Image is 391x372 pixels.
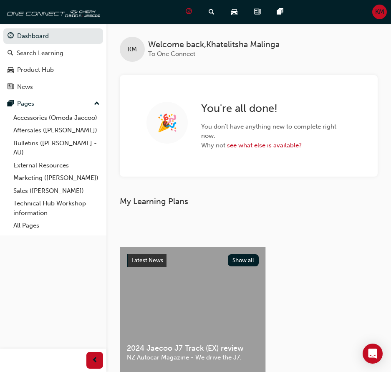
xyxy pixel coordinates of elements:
a: Technical Hub Workshop information [10,197,103,219]
a: All Pages [10,219,103,232]
span: 🎉 [157,118,178,128]
span: news-icon [254,7,260,17]
span: guage-icon [8,33,14,40]
span: To One Connect [148,50,195,58]
button: DashboardSearch LearningProduct HubNews [3,27,103,96]
a: Search Learning [3,46,103,61]
a: Product Hub [3,62,103,78]
h2: You're all done! [201,102,351,115]
span: 2024 Jaecoo J7 Track (EX) review [127,344,259,353]
span: prev-icon [92,355,98,366]
span: pages-icon [277,7,283,17]
span: search-icon [209,7,214,17]
a: pages-icon [270,3,293,20]
button: Show all [228,254,259,266]
button: KM [372,5,387,19]
span: guage-icon [186,7,192,17]
a: car-icon [225,3,247,20]
a: Bulletins ([PERSON_NAME] - AU) [10,137,103,159]
a: see what else is available? [227,142,302,149]
a: External Resources [10,159,103,172]
div: Product Hub [17,65,54,75]
span: NZ Autocar Magazine - We drive the J7. [127,353,259,362]
a: Latest NewsShow all [127,254,259,267]
a: Marketing ([PERSON_NAME]) [10,172,103,185]
span: KM [375,7,384,17]
a: News [3,79,103,95]
div: Search Learning [17,48,63,58]
a: Sales ([PERSON_NAME]) [10,185,103,197]
a: news-icon [247,3,270,20]
span: Why not [201,141,351,150]
span: news-icon [8,84,14,91]
span: search-icon [8,50,13,57]
a: search-icon [202,3,225,20]
span: up-icon [94,99,100,109]
span: You don't have anything new to complete right now. [201,122,351,141]
span: Welcome back , Khatelitsha Malinga [148,40,280,50]
a: Dashboard [3,28,103,44]
button: Pages [3,96,103,111]
span: pages-icon [8,100,14,108]
span: Latest News [131,257,163,264]
div: Pages [17,99,34,109]
h3: My Learning Plans [120,197,378,206]
a: Accessories (Omoda Jaecoo) [10,111,103,124]
span: car-icon [231,7,237,17]
img: oneconnect [4,3,100,20]
div: Open Intercom Messenger [363,344,383,364]
div: News [17,82,33,92]
a: Aftersales ([PERSON_NAME]) [10,124,103,137]
span: KM [128,45,137,54]
a: guage-icon [179,3,202,20]
span: car-icon [8,66,14,74]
